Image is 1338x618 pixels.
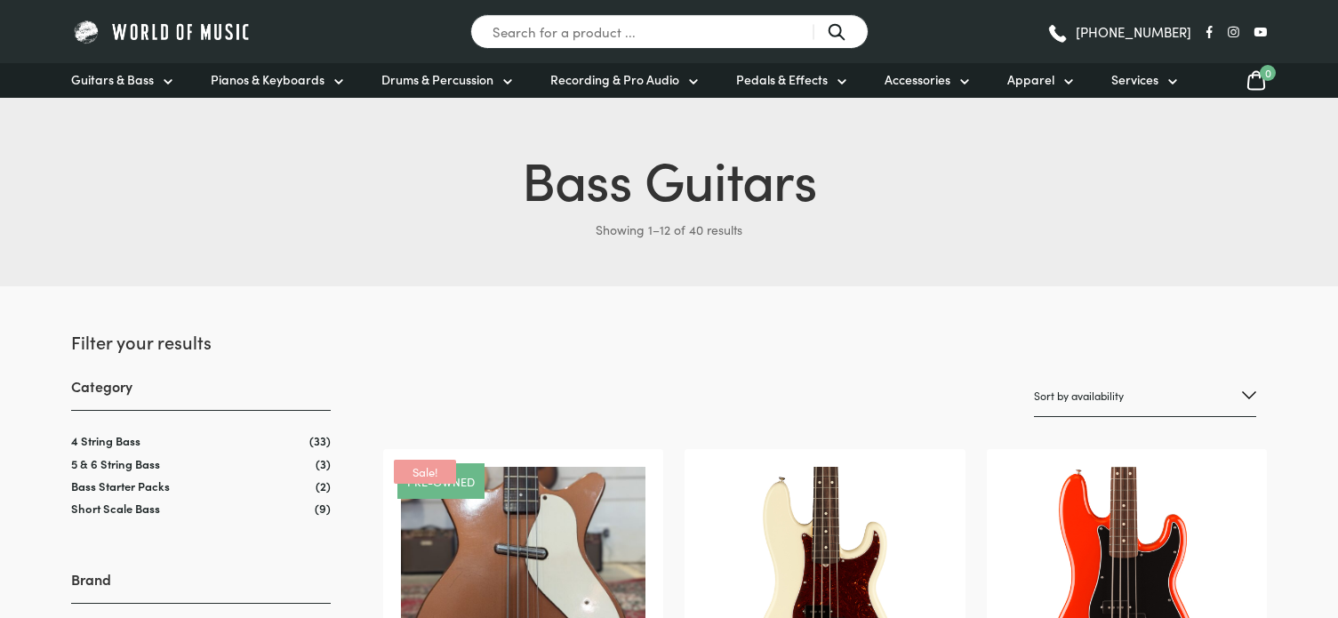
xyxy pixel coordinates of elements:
span: Sale! [394,460,456,484]
h3: Brand [71,569,331,604]
a: Short Scale Bass [71,500,160,517]
select: Shop order [1034,375,1256,417]
span: Guitars & Bass [71,70,154,89]
a: 5 & 6 String Bass [71,455,160,472]
span: (2) [316,478,331,494]
span: Pedals & Effects [736,70,828,89]
span: Recording & Pro Audio [550,70,679,89]
img: World of Music [71,18,253,45]
a: Pre-owned [407,476,475,487]
h2: Filter your results [71,329,331,354]
span: Pianos & Keyboards [211,70,324,89]
p: Showing 1–12 of 40 results [71,215,1267,244]
span: (3) [316,456,331,471]
span: Apparel [1007,70,1054,89]
h3: Category [71,376,331,411]
input: Search for a product ... [470,14,869,49]
span: Accessories [885,70,950,89]
span: (33) [309,433,331,448]
iframe: Chat with our support team [1080,422,1338,618]
a: [PHONE_NUMBER] [1046,19,1191,45]
a: 4 String Bass [71,432,140,449]
span: [PHONE_NUMBER] [1076,25,1191,38]
a: Bass Starter Packs [71,478,170,494]
span: Drums & Percussion [381,70,493,89]
span: 0 [1260,65,1276,81]
span: Services [1111,70,1158,89]
span: (9) [315,501,331,516]
h1: Bass Guitars [71,140,1267,215]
